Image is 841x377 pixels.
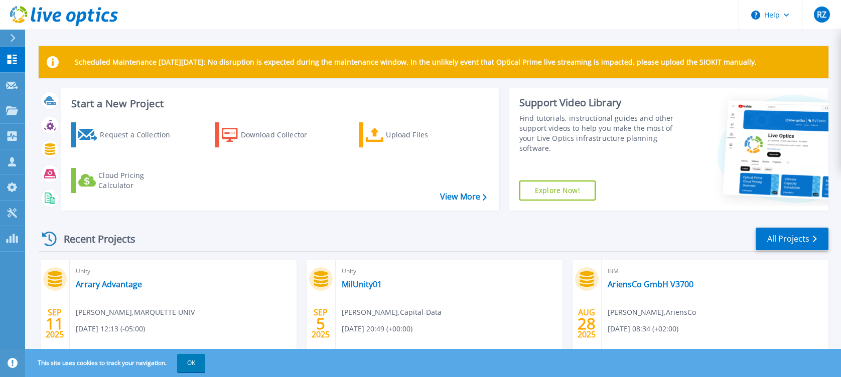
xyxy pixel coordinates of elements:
[608,266,822,277] span: IBM
[608,307,696,318] span: [PERSON_NAME] , AriensCo
[76,279,142,289] a: Arrary Advantage
[342,307,442,318] span: [PERSON_NAME] , Capital-Data
[316,319,325,328] span: 5
[46,319,64,328] span: 11
[76,307,195,318] span: [PERSON_NAME] , MARQUETTE UNIV
[578,319,596,328] span: 28
[71,122,183,147] a: Request a Collection
[519,96,680,109] div: Support Video Library
[241,125,321,145] div: Download Collector
[71,168,183,193] a: Cloud Pricing Calculator
[608,279,693,289] a: AriensCo GmbH V3700
[311,305,330,342] div: SEP 2025
[76,266,291,277] span: Unity
[386,125,466,145] div: Upload Files
[71,98,486,109] h3: Start a New Project
[177,354,205,372] button: OK
[39,227,149,251] div: Recent Projects
[577,305,596,342] div: AUG 2025
[75,58,757,66] p: Scheduled Maintenance [DATE][DATE]: No disruption is expected during the maintenance window. In t...
[215,122,327,147] a: Download Collector
[440,192,487,202] a: View More
[76,323,145,334] span: [DATE] 12:13 (-05:00)
[359,122,471,147] a: Upload Files
[519,113,680,153] div: Find tutorials, instructional guides and other support videos to help you make the most of your L...
[342,323,412,334] span: [DATE] 20:49 (+00:00)
[45,305,64,342] div: SEP 2025
[342,266,556,277] span: Unity
[608,323,678,334] span: [DATE] 08:34 (+02:00)
[100,125,180,145] div: Request a Collection
[28,354,205,372] span: This site uses cookies to track your navigation.
[817,11,826,19] span: RZ
[756,228,828,250] a: All Projects
[519,180,596,201] a: Explore Now!
[342,279,382,289] a: MilUnity01
[98,170,179,191] div: Cloud Pricing Calculator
